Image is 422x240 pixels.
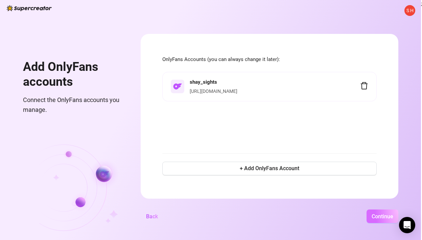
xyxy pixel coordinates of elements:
span: Back [146,213,158,220]
button: + Add OnlyFans Account [162,162,377,175]
img: logo [7,5,52,11]
strong: shay_sights [190,79,217,85]
span: S H [406,7,414,14]
h1: Add OnlyFans accounts [23,60,124,89]
span: Connect the OnlyFans accounts you manage. [23,95,124,115]
span: delete [360,82,368,90]
a: [URL][DOMAIN_NAME] [190,88,237,94]
span: OnlyFans Accounts (you can always change it later): [162,56,377,64]
span: + Add OnlyFans Account [240,165,299,172]
button: Back [141,209,163,223]
div: Open Intercom Messenger [399,217,415,233]
span: Continue [372,213,393,220]
button: Continue [367,209,398,223]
